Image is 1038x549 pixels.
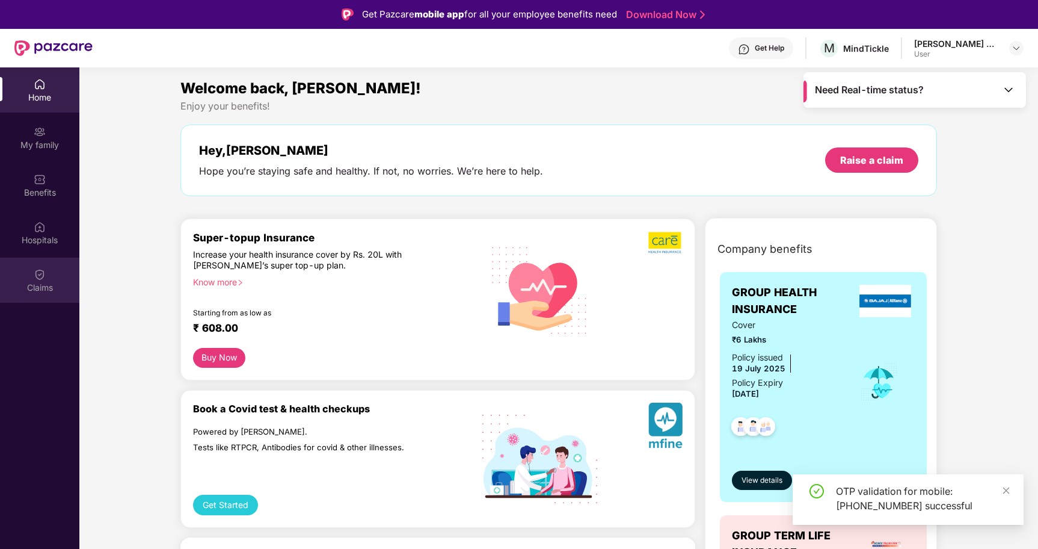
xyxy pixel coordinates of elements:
[859,285,911,317] img: insurerLogo
[199,143,543,158] div: Hey, [PERSON_NAME]
[237,279,244,286] span: right
[755,43,784,53] div: Get Help
[193,249,427,271] div: Increase your health insurance cover by Rs. 20L with [PERSON_NAME]’s super top-up plan.
[732,333,843,346] span: ₹6 Lakhs
[482,231,597,348] img: svg+xml;base64,PHN2ZyB4bWxucz0iaHR0cDovL3d3dy53My5vcmcvMjAwMC9zdmciIHhtbG5zOnhsaW5rPSJodHRwOi8vd3...
[840,154,903,167] div: Raise a claim
[914,49,998,59] div: User
[193,442,427,453] div: Tests like RTPCR, Antibodies for covid & other illnesses.
[193,277,471,285] div: Know more
[859,362,898,402] img: icon
[809,484,824,498] span: check-circle
[732,318,843,332] span: Cover
[732,389,759,399] span: [DATE]
[34,173,46,185] img: svg+xml;base64,PHN2ZyBpZD0iQmVuZWZpdHMiIHhtbG5zPSJodHRwOi8vd3d3LnczLm9yZy8yMDAwL3N2ZyIgd2lkdGg9Ij...
[738,43,750,55] img: svg+xml;base64,PHN2ZyBpZD0iSGVscC0zMngzMiIgeG1sbnM9Imh0dHA6Ly93d3cudzMub3JnLzIwMDAvc3ZnIiB3aWR0aD...
[914,38,998,49] div: [PERSON_NAME] Date
[193,348,245,368] button: Buy Now
[717,241,812,258] span: Company benefits
[34,126,46,138] img: svg+xml;base64,PHN2ZyB3aWR0aD0iMjAiIGhlaWdodD0iMjAiIHZpZXdCb3g9IjAgMCAyMCAyMCIgZmlsbD0ibm9uZSIgeG...
[180,100,938,113] div: Enjoy your benefits!
[193,231,479,244] div: Super-topup Insurance
[199,165,543,178] div: Hope you’re staying safe and healthy. If not, no worries. We’re here to help.
[742,475,782,486] span: View details
[193,308,428,317] div: Starting from as low as
[193,427,427,438] div: Powered by [PERSON_NAME].
[193,403,479,415] div: Book a Covid test & health checkups
[193,495,258,515] button: Get Started
[414,8,464,20] strong: mobile app
[732,471,792,490] button: View details
[626,8,701,21] a: Download Now
[648,403,683,453] img: svg+xml;base64,PHN2ZyB4bWxucz0iaHR0cDovL3d3dy53My5vcmcvMjAwMC9zdmciIHhtbG5zOnhsaW5rPSJodHRwOi8vd3...
[342,8,354,20] img: Logo
[34,268,46,281] img: svg+xml;base64,PHN2ZyBpZD0iQ2xhaW0iIHhtbG5zPSJodHRwOi8vd3d3LnczLm9yZy8yMDAwL3N2ZyIgd2lkdGg9IjIwIi...
[726,414,755,443] img: svg+xml;base64,PHN2ZyB4bWxucz0iaHR0cDovL3d3dy53My5vcmcvMjAwMC9zdmciIHdpZHRoPSI0OC45NDMiIGhlaWdodD...
[362,7,617,22] div: Get Pazcare for all your employee benefits need
[648,231,683,254] img: b5dec4f62d2307b9de63beb79f102df3.png
[193,321,467,336] div: ₹ 608.00
[732,376,783,389] div: Policy Expiry
[1003,84,1015,96] img: Toggle Icon
[815,84,924,96] span: Need Real-time status?
[34,221,46,233] img: svg+xml;base64,PHN2ZyBpZD0iSG9zcGl0YWxzIiB4bWxucz0iaHR0cDovL3d3dy53My5vcmcvMjAwMC9zdmciIHdpZHRoPS...
[700,8,705,21] img: Stroke
[836,484,1009,513] div: OTP validation for mobile: [PHONE_NUMBER] successful
[732,364,785,373] span: 19 July 2025
[1002,486,1010,495] span: close
[824,41,835,55] span: M
[732,284,856,318] span: GROUP HEALTH INSURANCE
[739,414,768,443] img: svg+xml;base64,PHN2ZyB4bWxucz0iaHR0cDovL3d3dy53My5vcmcvMjAwMC9zdmciIHdpZHRoPSI0OC45NDMiIGhlaWdodD...
[732,351,785,364] div: Policy issued
[482,415,597,503] img: svg+xml;base64,PHN2ZyB4bWxucz0iaHR0cDovL3d3dy53My5vcmcvMjAwMC9zdmciIHdpZHRoPSIxOTIiIGhlaWdodD0iMT...
[14,40,93,56] img: New Pazcare Logo
[180,79,421,97] span: Welcome back, [PERSON_NAME]!
[1012,43,1021,53] img: svg+xml;base64,PHN2ZyBpZD0iRHJvcGRvd24tMzJ4MzIiIHhtbG5zPSJodHRwOi8vd3d3LnczLm9yZy8yMDAwL3N2ZyIgd2...
[843,43,889,54] div: MindTickle
[34,78,46,90] img: svg+xml;base64,PHN2ZyBpZD0iSG9tZSIgeG1sbnM9Imh0dHA6Ly93d3cudzMub3JnLzIwMDAvc3ZnIiB3aWR0aD0iMjAiIG...
[751,414,781,443] img: svg+xml;base64,PHN2ZyB4bWxucz0iaHR0cDovL3d3dy53My5vcmcvMjAwMC9zdmciIHdpZHRoPSI0OC45NDMiIGhlaWdodD...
